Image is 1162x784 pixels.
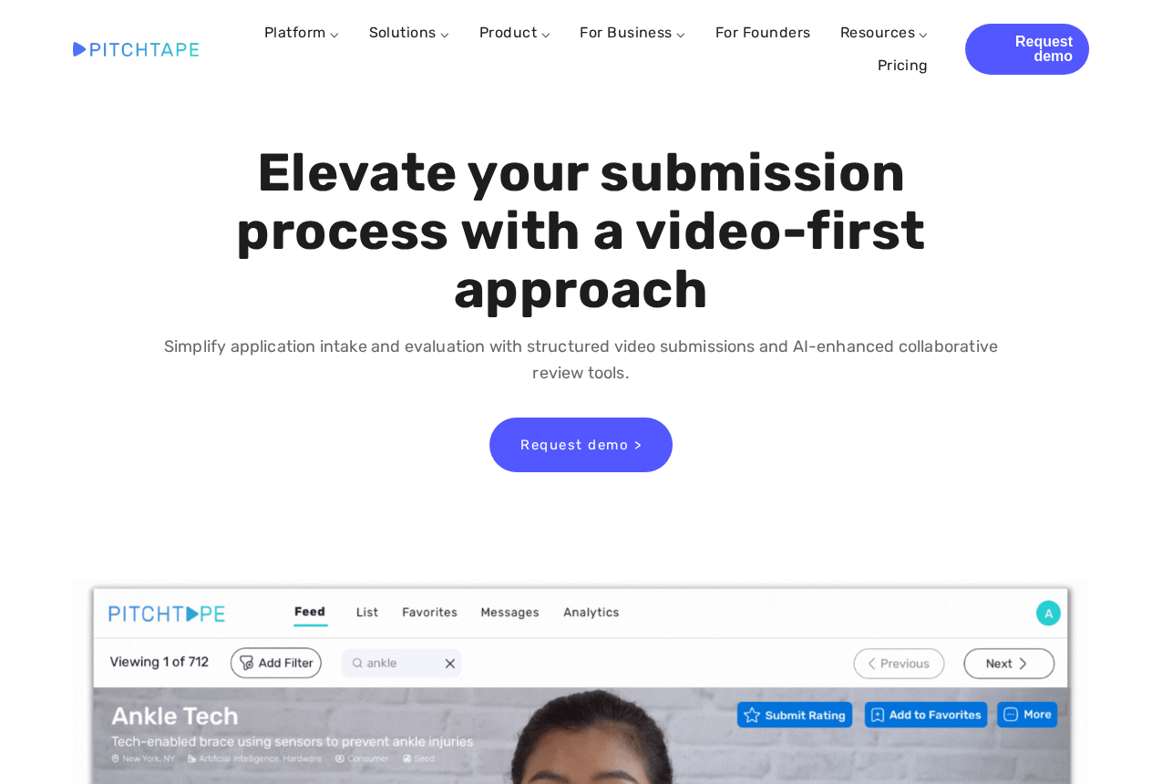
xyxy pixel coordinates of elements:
a: Solutions ⌵ [368,24,449,41]
a: Product ⌵ [479,24,550,41]
a: For Founders [715,16,811,49]
h1: Elevate your submission process with a video-first approach [160,144,1002,318]
a: Platform ⌵ [264,24,340,41]
a: For Business ⌵ [580,24,686,41]
img: Pitchtape | Video Submission Management Software [73,42,199,57]
iframe: Chat Widget [1071,696,1162,784]
p: Simplify application intake and evaluation with structured video submissions and AI-enhanced coll... [160,334,1002,387]
a: Request demo > [489,418,673,472]
a: Pricing [878,49,929,82]
a: Request demo [965,24,1089,75]
a: Resources ⌵ [840,24,929,41]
